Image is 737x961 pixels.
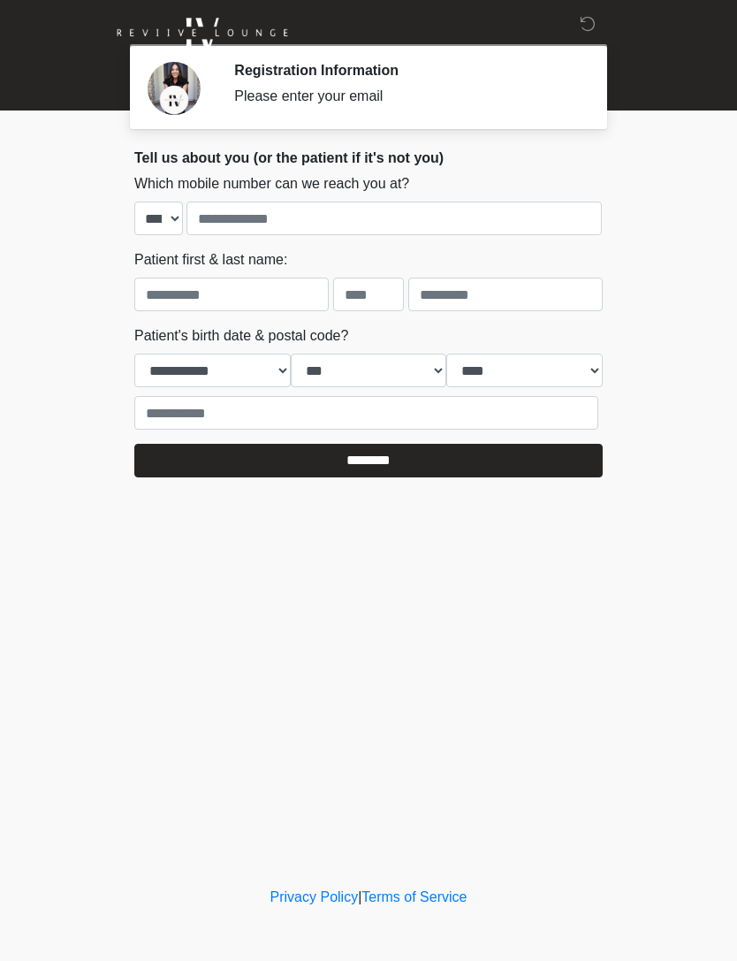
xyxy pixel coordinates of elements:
label: Patient's birth date & postal code? [134,325,348,347]
label: Patient first & last name: [134,249,287,271]
h2: Tell us about you (or the patient if it's not you) [134,149,603,166]
img: Agent Avatar [148,62,201,115]
a: Terms of Service [361,889,467,904]
label: Which mobile number can we reach you at? [134,173,409,194]
div: Please enter your email [234,86,576,107]
a: | [358,889,361,904]
h2: Registration Information [234,62,576,79]
img: Reviive Lounge Logo [117,13,288,53]
a: Privacy Policy [270,889,359,904]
